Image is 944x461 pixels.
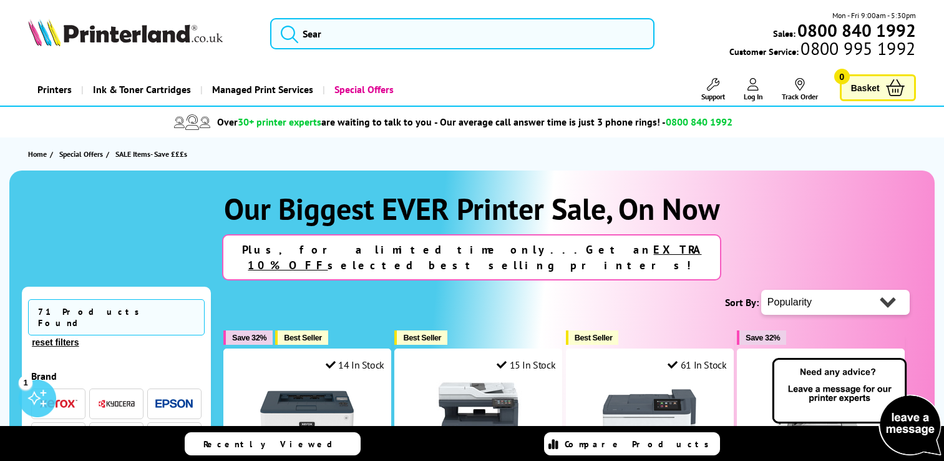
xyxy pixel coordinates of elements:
a: Printers [28,74,81,106]
img: Xerox [40,399,77,408]
span: 30+ printer experts [238,116,321,128]
span: Recently Viewed [203,439,345,450]
span: Save 32% [232,333,266,342]
span: SALE Items- Save £££s [115,149,187,159]
span: 0800 995 1992 [799,42,915,54]
a: Log In [744,78,763,101]
a: 0800 840 1992 [796,24,916,36]
u: EXTRA 10% OFF [248,242,701,272]
div: 15 In Stock [497,359,555,371]
button: Best Seller [394,330,447,345]
span: Special Offers [59,147,103,161]
span: Customer Service: [729,42,915,57]
span: Best Seller [403,333,441,342]
img: Open Live Chat window [769,356,944,459]
a: Track Order [782,78,818,101]
span: Log In [744,92,763,101]
span: Mon - Fri 9:00am - 5:30pm [832,9,916,21]
span: 0800 840 1992 [666,116,732,128]
span: Sort By: [725,296,759,309]
button: Xerox [36,395,81,412]
a: Home [28,147,50,161]
span: Support [701,92,725,101]
a: Special Offers [323,74,403,106]
span: Over are waiting to talk to you [217,116,432,128]
div: Brand [31,370,202,382]
b: 0800 840 1992 [797,19,916,42]
a: Compare Products [544,432,720,455]
span: Best Seller [575,333,613,342]
span: Compare Products [565,439,716,450]
a: Recently Viewed [185,432,361,455]
img: Epson [155,399,193,409]
span: 0 [834,69,850,84]
span: Best Seller [284,333,322,342]
div: 61 In Stock [668,359,726,371]
input: Sear [270,18,654,49]
button: Save 32% [737,330,786,345]
button: Best Seller [566,330,619,345]
h1: Our Biggest EVER Printer Sale, On Now [22,189,922,228]
a: Ink & Toner Cartridges [81,74,200,106]
a: Printerland Logo [28,19,255,49]
img: Kyocera [98,399,135,409]
button: reset filters [28,337,82,348]
span: 71 Products Found [28,299,205,335]
a: Special Offers [59,147,106,161]
span: Sales: [773,27,796,39]
span: - Our average call answer time is just 3 phone rings! - [434,116,732,128]
span: Ink & Toner Cartridges [93,74,191,106]
strong: Plus, for a limited time only...Get an selected best selling printers! [242,242,701,272]
button: Best Seller [275,330,328,345]
div: 1 [19,375,32,389]
a: Support [701,78,725,101]
div: 14 In Stock [326,359,384,371]
a: Managed Print Services [200,74,323,106]
button: Epson [152,395,197,412]
a: Basket 0 [840,74,916,101]
span: Save 32% [746,333,780,342]
span: Basket [851,79,880,96]
button: Save 32% [223,330,273,345]
button: Kyocera [94,395,139,412]
img: Printerland Logo [28,19,223,46]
